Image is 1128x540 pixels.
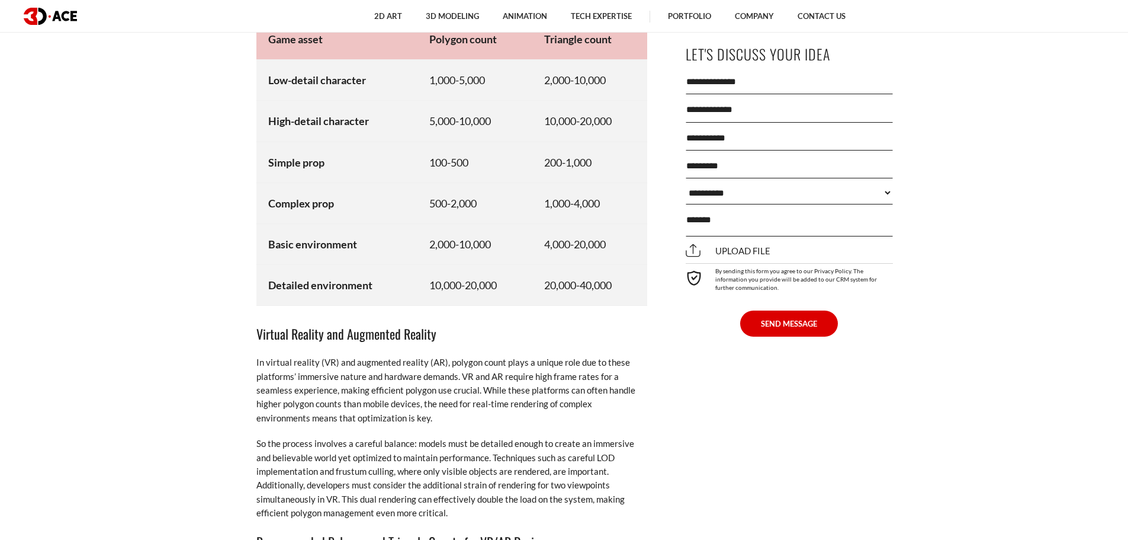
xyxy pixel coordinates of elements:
h3: Virtual Reality and Augmented Reality [256,324,647,344]
td: 10,000-20,000 [532,101,647,142]
p: Let's Discuss Your Idea [686,41,893,68]
td: 2,000-10,000 [417,223,532,264]
strong: Low-detail character [268,74,366,87]
td: 20,000-40,000 [532,264,647,305]
td: 1,000-4,000 [532,183,647,223]
img: logo dark [24,8,77,25]
strong: Game asset [268,33,323,46]
p: In virtual reality (VR) and augmented reality (AR), polygon count plays a unique role due to thes... [256,356,647,425]
td: 200-1,000 [532,142,647,183]
td: 100-500 [417,142,532,183]
td: 5,000-10,000 [417,101,532,142]
strong: Detailed environment [268,279,372,292]
strong: Basic environment [268,238,357,251]
span: Upload file [686,245,770,256]
td: 2,000-10,000 [532,60,647,101]
td: 4,000-20,000 [532,223,647,264]
strong: Simple prop [268,156,324,169]
td: 500-2,000 [417,183,532,223]
td: 10,000-20,000 [417,264,532,305]
strong: High-detail character [268,114,369,127]
strong: Complex prop [268,197,334,210]
strong: Triangle count [544,33,612,46]
p: So the process involves a careful balance: models must be detailed enough to create an immersive ... [256,437,647,520]
button: SEND MESSAGE [740,311,838,337]
strong: Polygon count [429,33,497,46]
td: 1,000-5,000 [417,60,532,101]
div: By sending this form you agree to our Privacy Policy. The information you provide will be added t... [686,263,893,292]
